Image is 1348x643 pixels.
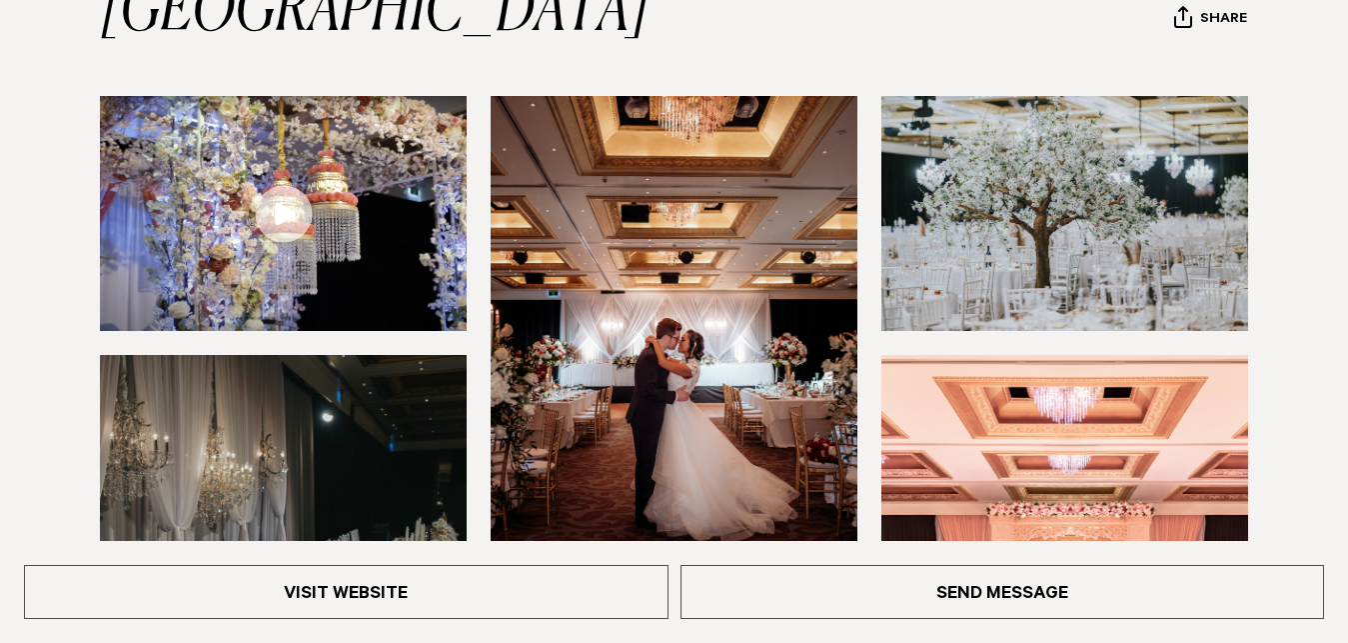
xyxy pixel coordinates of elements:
[881,96,1248,331] img: Elegant wedding space auckland
[1200,11,1247,30] span: Share
[24,565,669,619] a: Visit Website
[1173,5,1248,35] button: Share
[680,565,1325,619] a: Send Message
